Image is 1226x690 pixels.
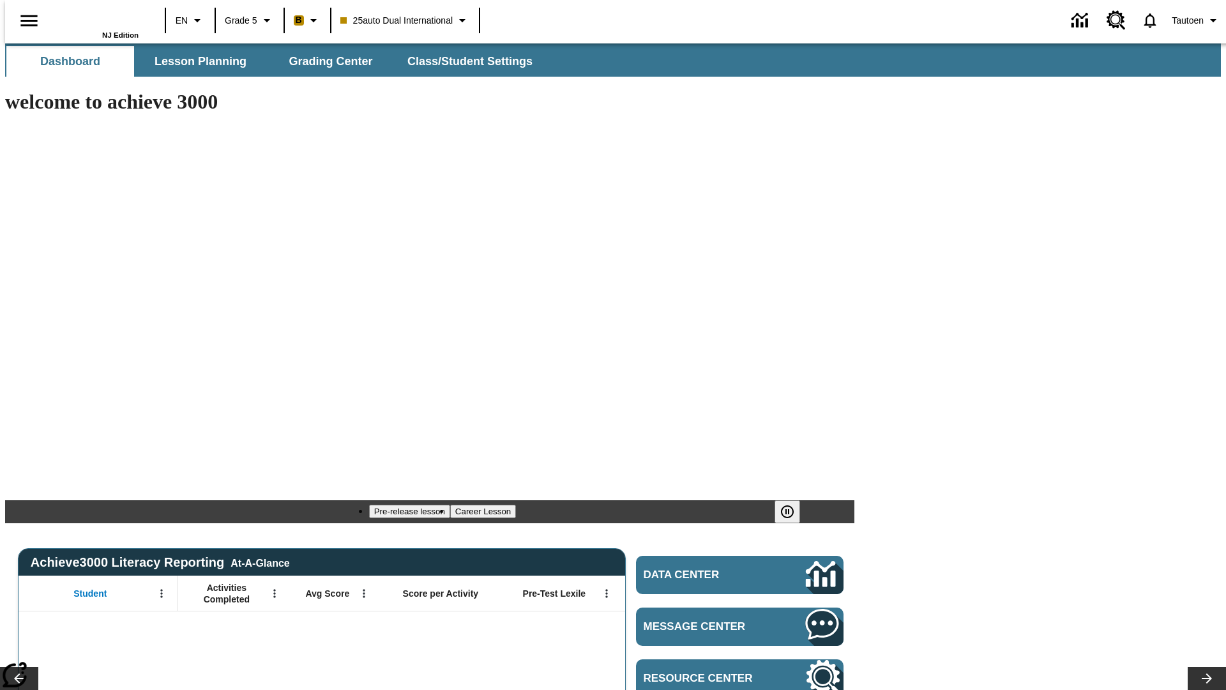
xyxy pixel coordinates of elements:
button: Open Menu [152,584,171,603]
span: Message Center [644,620,768,633]
span: Tautoen [1172,14,1204,27]
button: Language: EN, Select a language [170,9,211,32]
span: EN [176,14,188,27]
span: B [296,12,302,28]
span: Avg Score [305,588,349,599]
a: Data Center [1064,3,1099,38]
span: Score per Activity [403,588,479,599]
span: Dashboard [40,54,100,69]
button: Class: 25auto Dual International, Select your class [335,9,475,32]
span: Grading Center [289,54,372,69]
span: Activities Completed [185,582,269,605]
span: NJ Edition [102,31,139,39]
a: Resource Center, Will open in new tab [1099,3,1133,38]
span: Achieve3000 Literacy Reporting [31,555,290,570]
button: Dashboard [6,46,134,77]
button: Profile/Settings [1167,9,1226,32]
span: 25auto Dual International [340,14,453,27]
div: Pause [775,500,813,523]
a: Message Center [636,608,844,646]
a: Home [56,6,139,31]
button: Class/Student Settings [397,46,543,77]
span: Student [73,588,107,599]
span: Resource Center [644,672,768,685]
button: Boost Class color is peach. Change class color [289,9,326,32]
button: Slide 2 Career Lesson [450,505,516,518]
button: Lesson Planning [137,46,264,77]
div: SubNavbar [5,46,544,77]
span: Grade 5 [225,14,257,27]
span: Lesson Planning [155,54,246,69]
button: Open Menu [354,584,374,603]
div: SubNavbar [5,43,1221,77]
span: Pre-Test Lexile [523,588,586,599]
span: Data Center [644,569,763,581]
button: Grade: Grade 5, Select a grade [220,9,280,32]
button: Open Menu [597,584,616,603]
button: Open Menu [265,584,284,603]
button: Open side menu [10,2,48,40]
a: Data Center [636,556,844,594]
button: Lesson carousel, Next [1188,667,1226,690]
button: Slide 1 Pre-release lesson [369,505,450,518]
h1: welcome to achieve 3000 [5,90,854,114]
div: Home [56,4,139,39]
a: Notifications [1133,4,1167,37]
button: Grading Center [267,46,395,77]
button: Pause [775,500,800,523]
span: Class/Student Settings [407,54,533,69]
div: At-A-Glance [231,555,289,569]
